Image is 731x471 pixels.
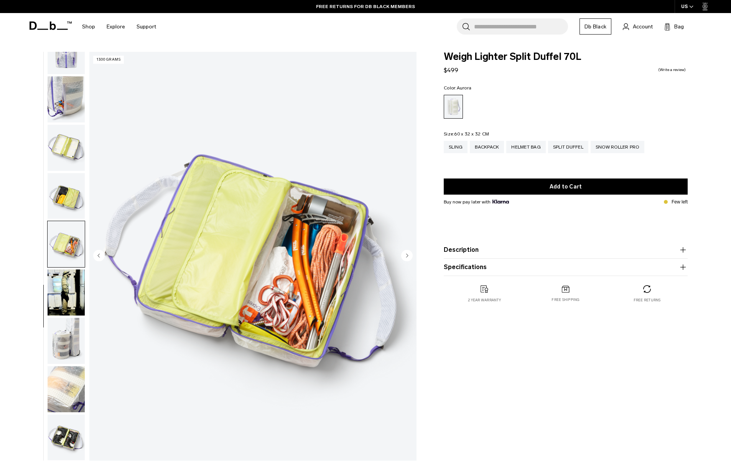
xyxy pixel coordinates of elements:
a: Split Duffel [548,141,588,153]
p: 2 year warranty [468,297,501,303]
button: Weigh_Lighter_Split_Duffel_70L_8.png [47,414,85,461]
img: Weigh_Lighter_Split_Duffel_70L_8.png [48,415,85,461]
button: Weigh_Lighter_Split_Duffel_70L_4.png [47,76,85,123]
button: Next slide [401,250,413,263]
img: {"height" => 20, "alt" => "Klarna"} [492,200,509,203]
img: Weigh_Lighter_Split_Duffel_70L_6.png [48,173,85,219]
a: Db Black [580,18,611,35]
span: Account [633,23,653,31]
span: Weigh Lighter Split Duffel 70L [444,52,688,62]
img: Weigh_Lighter_Split_Duffel_70L_5.png [48,125,85,171]
p: Few left [672,198,688,205]
button: Weigh_Lighter_Split_Duffel_70L_10.png [47,366,85,413]
button: Add to Cart [444,178,688,195]
a: Write a review [658,68,686,72]
legend: Color: [444,86,471,90]
span: Aurora [457,85,472,91]
img: Weigh_Lighter_Split_Duffel_70L_10.png [48,366,85,412]
img: Weigh_Lighter_Split_Duffel_70L_9.png [48,318,85,364]
a: Aurora [444,95,463,119]
a: FREE RETURNS FOR DB BLACK MEMBERS [316,3,415,10]
button: Description [444,245,688,255]
p: Free returns [634,297,661,303]
img: Weigh_Lighter_Split_Duffel_70L_7.png [48,221,85,267]
a: Shop [82,13,95,40]
span: Buy now pay later with [444,198,509,205]
button: Weigh_Lighter_Split_Duffel_70L_5.png [47,124,85,171]
span: 60 x 32 x 32 CM [454,131,489,137]
nav: Main Navigation [76,13,162,40]
a: Sling [444,141,468,153]
p: Free shipping [552,297,580,302]
button: Specifications [444,263,688,272]
span: $499 [444,66,458,74]
a: Support [137,13,156,40]
a: Backpack [470,141,504,153]
button: Bag [664,22,684,31]
img: Weigh_Lighter_Split_Duffel_70L_4.png [48,76,85,122]
img: Weigh Lighter Split Duffel 70L Aurora [48,269,85,316]
li: 8 / 12 [89,52,417,461]
a: Helmet Bag [506,141,546,153]
button: Weigh_Lighter_Split_Duffel_70L_6.png [47,173,85,220]
img: Weigh_Lighter_Split_Duffel_70L_7.png [89,52,417,461]
span: Bag [674,23,684,31]
a: Snow Roller Pro [591,141,644,153]
legend: Size: [444,132,489,136]
button: Weigh_Lighter_Split_Duffel_70L_9.png [47,317,85,364]
a: Explore [107,13,125,40]
button: Weigh_Lighter_Split_Duffel_70L_7.png [47,221,85,268]
button: Weigh Lighter Split Duffel 70L Aurora [47,269,85,316]
button: Previous slide [93,250,105,263]
a: Account [623,22,653,31]
p: 1300 grams [93,56,124,64]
